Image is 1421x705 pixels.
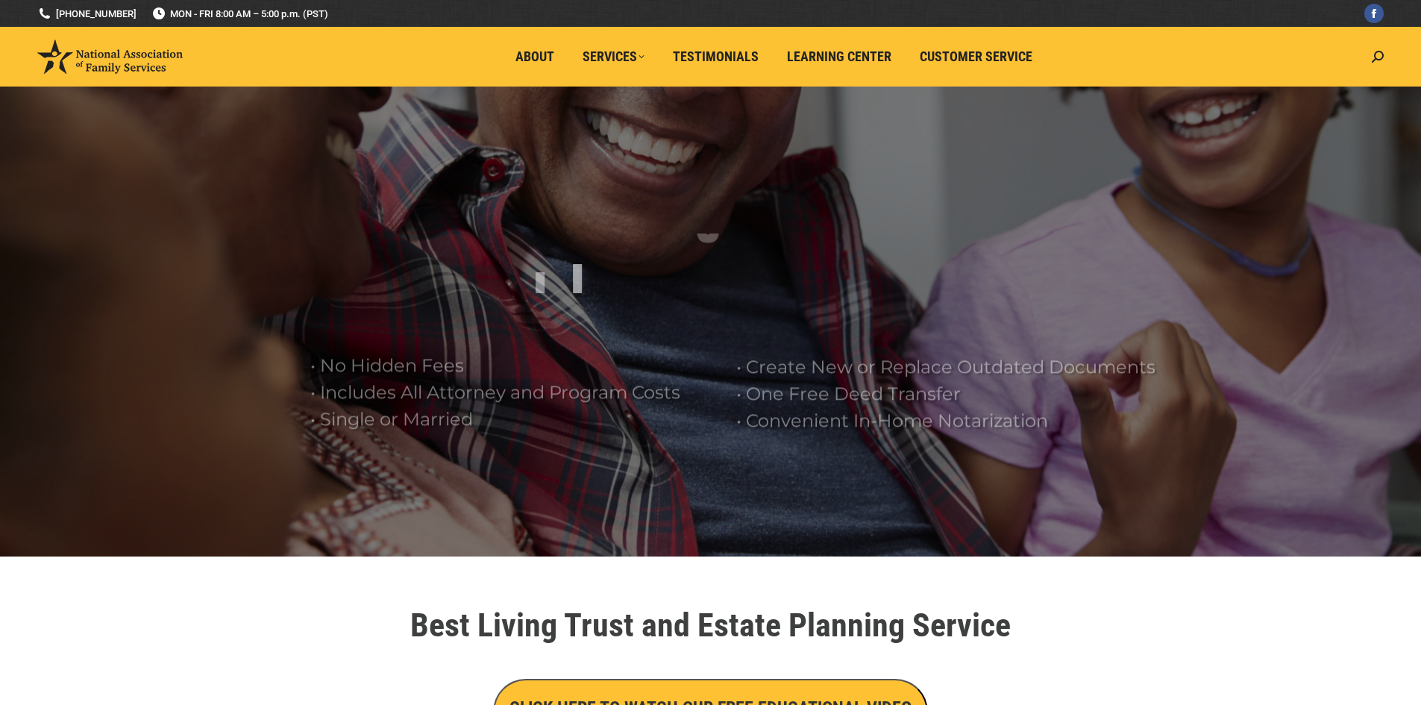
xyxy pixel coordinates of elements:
[1364,4,1384,23] a: Facebook page opens in new window
[662,43,769,71] a: Testimonials
[534,266,546,326] div: I
[583,48,644,65] span: Services
[777,43,902,71] a: Learning Center
[151,7,328,21] span: MON - FRI 8:00 AM – 5:00 p.m. (PST)
[515,48,554,65] span: About
[37,40,183,74] img: National Association of Family Services
[920,48,1032,65] span: Customer Service
[37,7,137,21] a: [PHONE_NUMBER]
[787,48,891,65] span: Learning Center
[670,289,695,349] div: R
[695,190,721,250] div: U
[293,609,1129,642] h1: Best Living Trust and Estate Planning Service
[673,48,759,65] span: Testimonials
[310,352,718,433] rs-layer: • No Hidden Fees • Includes All Attorney and Program Costs • Single or Married
[909,43,1043,71] a: Customer Service
[736,354,1169,434] rs-layer: • Create New or Replace Outdated Documents • One Free Deed Transfer • Convenient In-Home Notariza...
[571,258,583,318] div: I
[505,43,565,71] a: About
